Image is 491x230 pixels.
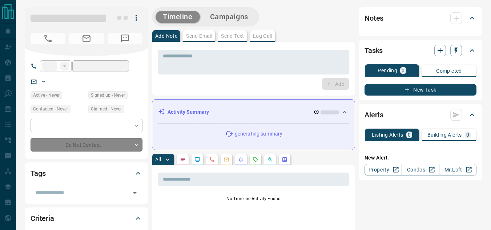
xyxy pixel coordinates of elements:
svg: Notes [180,157,186,162]
a: Mr.Loft [439,164,476,175]
p: Listing Alerts [372,132,403,137]
h2: Notes [365,12,383,24]
p: Add Note [155,33,177,39]
p: Pending [378,68,397,73]
a: Property [365,164,402,175]
h2: Tags [31,168,45,179]
p: 0 [466,132,469,137]
div: Activity Summary [158,105,349,119]
div: Alerts [365,106,476,124]
button: New Task [365,84,476,96]
div: Do Not Contact [31,138,142,152]
button: Campaigns [203,11,255,23]
a: Condos [402,164,439,175]
span: No Number [108,33,142,44]
svg: Listing Alerts [238,157,244,162]
button: Open [130,188,140,198]
div: Notes [365,9,476,27]
svg: Agent Actions [282,157,287,162]
svg: Calls [209,157,215,162]
p: Completed [436,68,462,73]
span: No Number [31,33,65,44]
div: Criteria [31,210,142,227]
p: No Timeline Activity Found [158,195,349,202]
p: Building Alerts [427,132,462,137]
p: New Alert: [365,154,476,162]
span: Signed up - Never [91,92,125,99]
span: Contacted - Never [33,105,68,113]
p: Activity Summary [168,108,209,116]
svg: Opportunities [267,157,273,162]
h2: Alerts [365,109,383,121]
a: -- [42,78,45,84]
p: All [155,157,161,162]
svg: Requests [253,157,258,162]
svg: Emails [224,157,229,162]
p: generating summary [235,130,282,138]
svg: Lead Browsing Activity [194,157,200,162]
p: 0 [402,68,405,73]
span: No Email [69,33,104,44]
h2: Tasks [365,45,383,56]
div: Tags [31,165,142,182]
button: Timeline [156,11,200,23]
h2: Criteria [31,213,54,224]
span: Claimed - Never [91,105,122,113]
div: Tasks [365,42,476,59]
span: Active - Never [33,92,60,99]
p: 0 [408,132,411,137]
